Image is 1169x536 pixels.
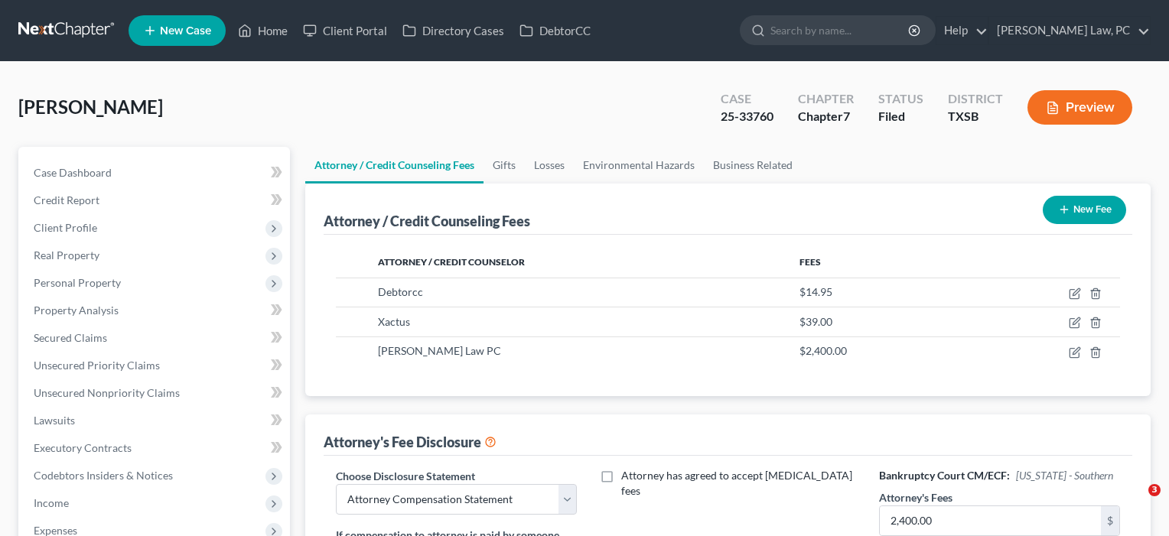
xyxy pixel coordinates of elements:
[525,147,574,184] a: Losses
[305,147,484,184] a: Attorney / Credit Counseling Fees
[879,489,952,505] label: Attorney's Fees
[512,17,598,44] a: DebtorCC
[34,386,180,399] span: Unsecured Nonpriority Claims
[770,16,910,44] input: Search by name...
[21,187,290,214] a: Credit Report
[799,285,832,298] span: $14.95
[948,90,1003,108] div: District
[1117,484,1154,521] iframe: Intercom live chat
[21,324,290,352] a: Secured Claims
[34,304,119,317] span: Property Analysis
[21,379,290,407] a: Unsecured Nonpriority Claims
[34,414,75,427] span: Lawsuits
[948,108,1003,125] div: TXSB
[21,407,290,434] a: Lawsuits
[1043,196,1126,224] button: New Fee
[378,256,525,268] span: Attorney / Credit Counselor
[34,331,107,344] span: Secured Claims
[21,297,290,324] a: Property Analysis
[799,344,847,357] span: $2,400.00
[798,90,854,108] div: Chapter
[230,17,295,44] a: Home
[395,17,512,44] a: Directory Cases
[880,506,1101,535] input: 0.00
[1016,469,1113,482] span: [US_STATE] - Southern
[324,433,497,451] div: Attorney's Fee Disclosure
[160,25,211,37] span: New Case
[34,193,99,206] span: Credit Report
[1027,90,1132,125] button: Preview
[295,17,395,44] a: Client Portal
[621,469,852,497] span: Attorney has agreed to accept [MEDICAL_DATA] fees
[34,359,160,372] span: Unsecured Priority Claims
[878,90,923,108] div: Status
[721,90,773,108] div: Case
[378,285,423,298] span: Debtorcc
[34,249,99,262] span: Real Property
[798,108,854,125] div: Chapter
[34,166,112,179] span: Case Dashboard
[1148,484,1161,496] span: 3
[34,496,69,509] span: Income
[34,469,173,482] span: Codebtors Insiders & Notices
[21,434,290,462] a: Executory Contracts
[799,315,832,328] span: $39.00
[21,352,290,379] a: Unsecured Priority Claims
[843,109,850,123] span: 7
[878,108,923,125] div: Filed
[378,315,410,328] span: Xactus
[324,212,530,230] div: Attorney / Credit Counseling Fees
[704,147,802,184] a: Business Related
[936,17,988,44] a: Help
[879,468,1120,483] h6: Bankruptcy Court CM/ECF:
[34,221,97,234] span: Client Profile
[989,17,1150,44] a: [PERSON_NAME] Law, PC
[336,468,475,484] label: Choose Disclosure Statement
[34,441,132,454] span: Executory Contracts
[799,256,821,268] span: Fees
[574,147,704,184] a: Environmental Hazards
[34,276,121,289] span: Personal Property
[18,96,163,118] span: [PERSON_NAME]
[484,147,525,184] a: Gifts
[378,344,501,357] span: [PERSON_NAME] Law PC
[1101,506,1119,535] div: $
[721,108,773,125] div: 25-33760
[21,159,290,187] a: Case Dashboard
